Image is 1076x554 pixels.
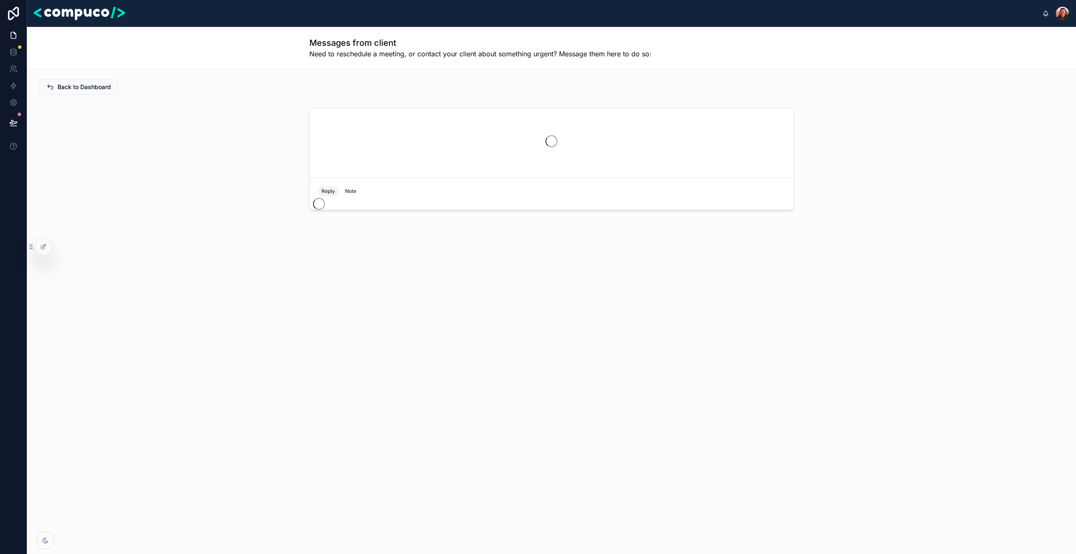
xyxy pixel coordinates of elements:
span: Back to Dashboard [58,83,111,91]
img: App logo [34,7,125,20]
button: Reply [318,186,338,196]
button: Back to Dashboard [39,79,118,95]
button: Note [342,186,360,196]
div: Note [345,188,356,195]
span: Need to reschedule a meeting, or contact your client about something urgent? Message them here to... [309,49,651,59]
h1: Messages from client [309,37,651,49]
div: scrollable content [132,12,1042,15]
